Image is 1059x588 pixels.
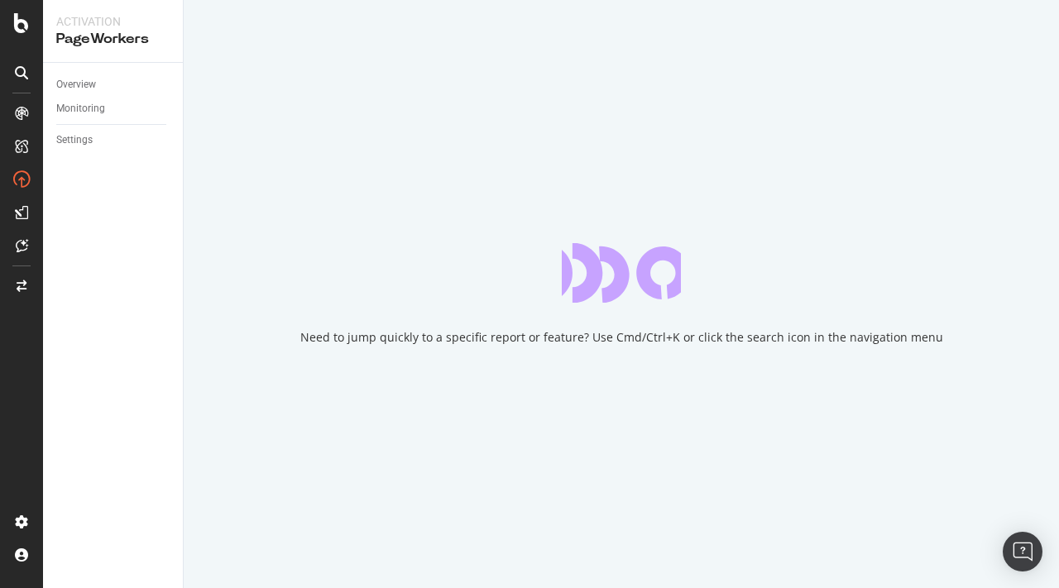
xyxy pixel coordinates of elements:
a: Overview [56,76,171,93]
div: Activation [56,13,170,30]
a: Settings [56,131,171,149]
div: animation [562,243,681,303]
div: PageWorkers [56,30,170,49]
div: Overview [56,76,96,93]
a: Monitoring [56,100,171,117]
div: Need to jump quickly to a specific report or feature? Use Cmd/Ctrl+K or click the search icon in ... [300,329,943,346]
div: Open Intercom Messenger [1003,532,1042,571]
div: Settings [56,131,93,149]
div: Monitoring [56,100,105,117]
